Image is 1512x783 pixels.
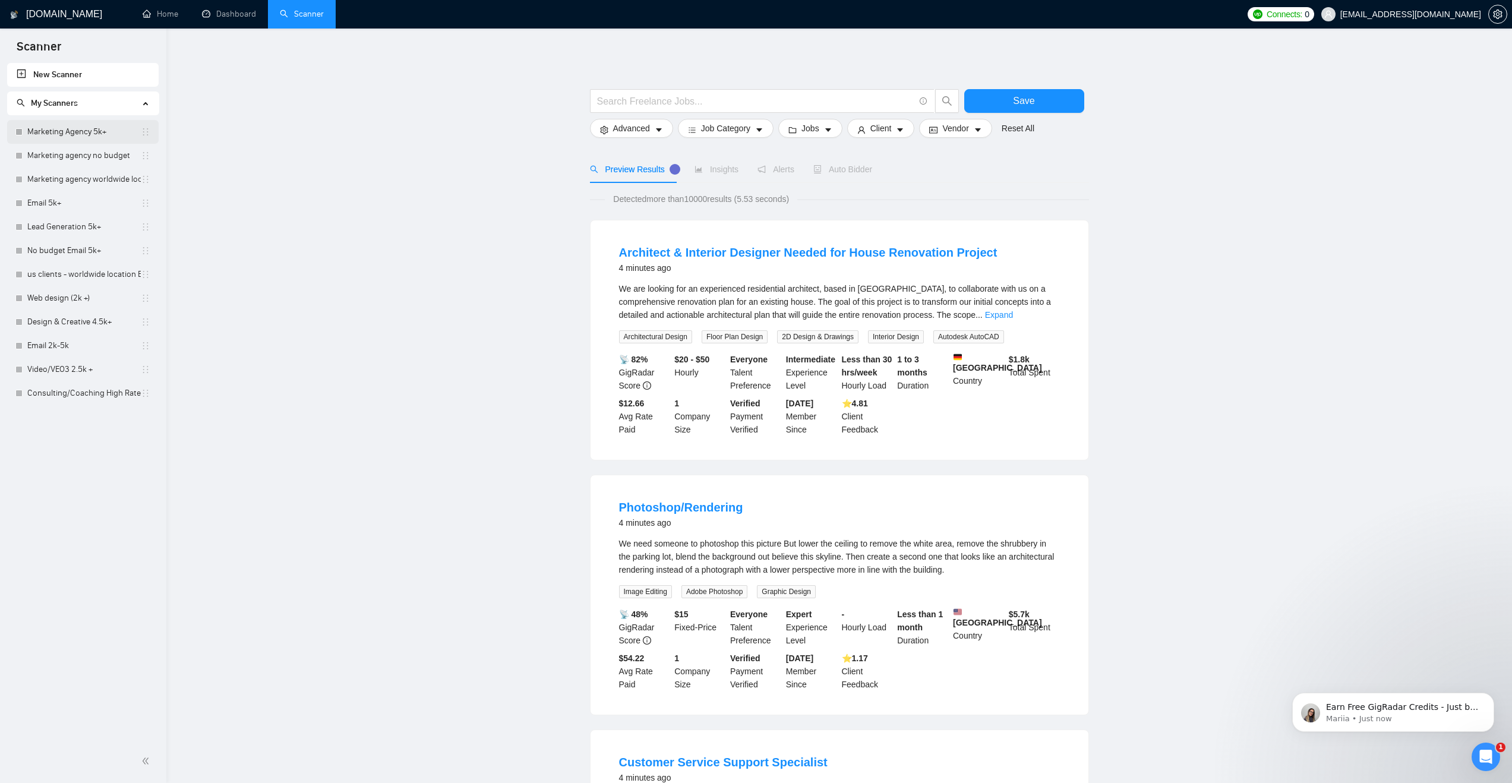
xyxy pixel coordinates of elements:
[920,97,927,105] span: info-circle
[605,192,797,206] span: Detected more than 10000 results (5.53 seconds)
[619,610,648,619] b: 📡 48%
[619,501,743,514] a: Photoshop/Rendering
[933,330,1004,343] span: Autodesk AutoCAD
[728,608,784,647] div: Talent Preference
[730,610,768,619] b: Everyone
[617,608,673,647] div: GigRadar Score
[672,608,728,647] div: Fixed-Price
[784,353,839,392] div: Experience Level
[7,381,159,405] li: Consulting/Coaching High Rates only
[674,399,679,408] b: 1
[619,516,743,530] div: 4 minutes ago
[280,9,324,19] a: searchScanner
[1472,743,1500,771] iframe: Intercom live chat
[1009,610,1030,619] b: $ 5.7k
[31,98,78,108] span: My Scanners
[590,119,673,138] button: settingAdvancedcaret-down
[786,355,835,364] b: Intermediate
[1489,10,1507,19] span: setting
[1006,608,1062,647] div: Total Spent
[839,353,895,392] div: Hourly Load
[786,610,812,619] b: Expert
[936,96,958,106] span: search
[619,246,998,259] a: Architect & Interior Designer Needed for House Renovation Project
[786,399,813,408] b: [DATE]
[619,537,1060,576] div: We need someone to photoshop this picture But lower the ceiling to remove the white area, remove ...
[617,353,673,392] div: GigRadar Score
[801,122,819,135] span: Jobs
[27,144,141,168] a: Marketing agency no budget
[777,330,858,343] span: 2D Design & Drawings
[27,310,141,334] a: Design & Creative 4.5k+
[868,330,924,343] span: Interior Design
[141,222,150,232] span: holder
[617,397,673,436] div: Avg Rate Paid
[895,608,951,647] div: Duration
[1488,10,1507,19] a: setting
[27,239,141,263] a: No budget Email 5k+
[141,151,150,160] span: holder
[1488,5,1507,24] button: setting
[590,165,598,173] span: search
[17,99,25,107] span: search
[702,330,768,343] span: Floor Plan Design
[953,608,1042,627] b: [GEOGRAPHIC_DATA]
[7,63,159,87] li: New Scanner
[701,122,750,135] span: Job Category
[935,89,959,113] button: search
[839,397,895,436] div: Client Feedback
[1009,355,1030,364] b: $ 1.8k
[786,653,813,663] b: [DATE]
[839,652,895,691] div: Client Feedback
[674,653,679,663] b: 1
[728,353,784,392] div: Talent Preference
[27,215,141,239] a: Lead Generation 5k+
[964,89,1084,113] button: Save
[788,125,797,134] span: folder
[942,122,968,135] span: Vendor
[643,636,651,645] span: info-circle
[643,381,651,390] span: info-circle
[141,127,150,137] span: holder
[7,215,159,239] li: Lead Generation 5k+
[619,399,645,408] b: $12.66
[7,239,159,263] li: No budget Email 5k+
[985,310,1013,320] a: Expand
[619,282,1060,321] div: We are looking for an experienced residential architect, based in Europe, to collaborate with us ...
[7,168,159,191] li: Marketing agency worldwide location
[27,381,141,405] a: Consulting/Coaching High Rates only
[842,355,892,377] b: Less than 30 hrs/week
[951,353,1006,392] div: Country
[842,653,868,663] b: ⭐️ 1.17
[730,653,760,663] b: Verified
[619,756,828,769] a: Customer Service Support Specialist
[674,355,709,364] b: $20 - $50
[27,191,141,215] a: Email 5k+
[27,168,141,191] a: Marketing agency worldwide location
[617,652,673,691] div: Avg Rate Paid
[1305,8,1309,21] span: 0
[7,310,159,334] li: Design & Creative 4.5k+
[590,165,675,174] span: Preview Results
[730,399,760,408] b: Verified
[847,119,915,138] button: userClientcaret-down
[7,286,159,310] li: Web design (2k +)
[678,119,774,138] button: barsJob Categorycaret-down
[897,610,943,632] b: Less than 1 month
[670,164,680,175] div: Tooltip anchor
[1496,743,1505,752] span: 1
[141,293,150,303] span: holder
[672,397,728,436] div: Company Size
[141,341,150,351] span: holder
[141,175,150,184] span: holder
[1267,8,1302,21] span: Connects:
[27,263,141,286] a: us clients - worldwide location Email 5k+
[778,119,842,138] button: folderJobscaret-down
[974,125,982,134] span: caret-down
[672,353,728,392] div: Hourly
[842,610,845,619] b: -
[7,38,71,63] span: Scanner
[672,652,728,691] div: Company Size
